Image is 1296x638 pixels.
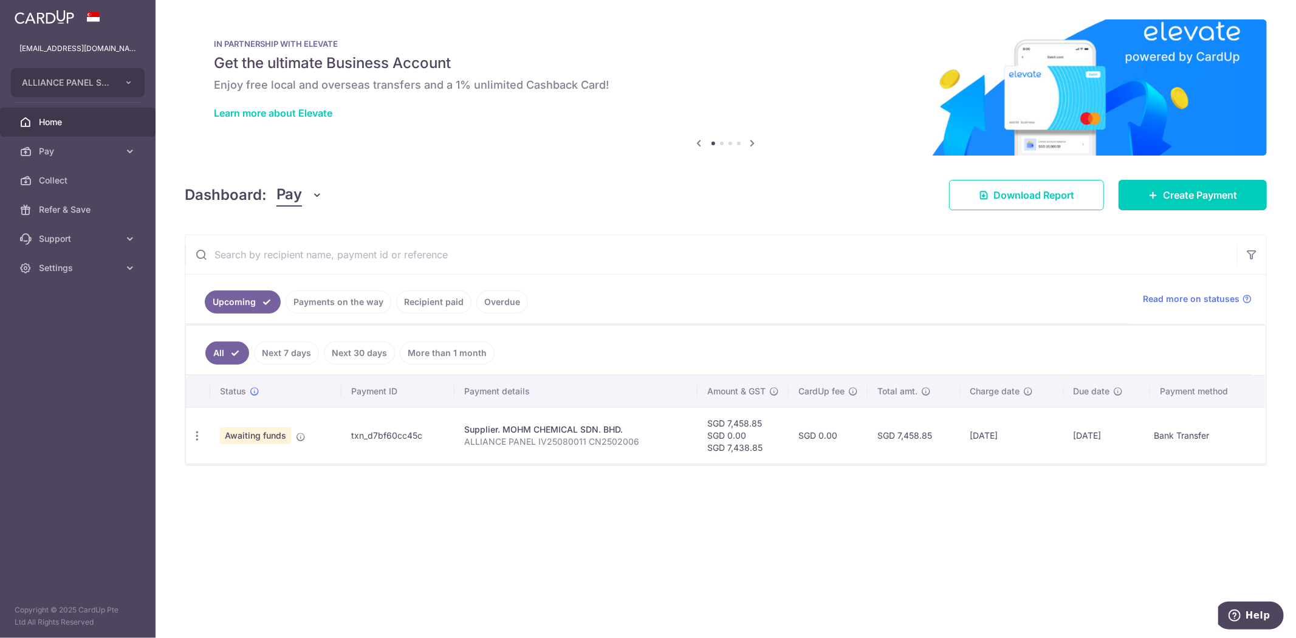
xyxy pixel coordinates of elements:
a: Create Payment [1119,180,1267,210]
span: Read more on statuses [1143,293,1239,305]
span: Settings [39,262,119,274]
span: Pay [276,184,302,207]
span: Awaiting funds [220,427,291,444]
th: Payment ID [341,376,454,407]
td: [DATE] [1064,407,1150,464]
td: [DATE] [961,407,1064,464]
span: translation missing: en.dashboard.dashboard_payments_table.bank_transfer [1154,431,1209,441]
a: Next 30 days [324,341,395,365]
p: IN PARTNERSHIP WITH ELEVATE [214,39,1238,49]
a: More than 1 month [400,341,495,365]
p: [EMAIL_ADDRESS][DOMAIN_NAME] [19,43,136,55]
span: Amount & GST [707,385,766,397]
td: SGD 0.00 [789,407,868,464]
span: Download Report [993,188,1074,202]
a: Payments on the way [286,290,391,314]
button: Pay [276,184,323,207]
h4: Dashboard: [185,184,267,206]
img: Renovation banner [185,19,1267,156]
span: CardUp fee [798,385,845,397]
span: Refer & Save [39,204,119,216]
a: Next 7 days [254,341,319,365]
td: SGD 7,458.85 [868,407,960,464]
a: Download Report [949,180,1104,210]
input: Search by recipient name, payment id or reference [185,235,1237,274]
span: Charge date [970,385,1020,397]
a: Read more on statuses [1143,293,1252,305]
a: All [205,341,249,365]
img: CardUp [15,10,74,24]
div: Supplier. MOHM CHEMICAL SDN. BHD. [464,424,688,436]
a: Recipient paid [396,290,471,314]
button: ALLIANCE PANEL SYSTEM PTE. LTD. [11,68,145,97]
td: SGD 7,458.85 SGD 0.00 SGD 7,438.85 [698,407,789,464]
h5: Get the ultimate Business Account [214,53,1238,73]
span: Collect [39,174,119,187]
a: Learn more about Elevate [214,107,332,119]
span: Status [220,385,246,397]
span: Total amt. [877,385,917,397]
p: ALLIANCE PANEL IV25080011 CN2502006 [464,436,688,448]
span: Create Payment [1163,188,1237,202]
th: Payment details [454,376,698,407]
h6: Enjoy free local and overseas transfers and a 1% unlimited Cashback Card! [214,78,1238,92]
a: Overdue [476,290,528,314]
a: Upcoming [205,290,281,314]
td: txn_d7bf60cc45c [341,407,454,464]
iframe: Opens a widget where you can find more information [1218,602,1284,632]
span: Home [39,116,119,128]
span: Pay [39,145,119,157]
th: Payment method [1150,376,1266,407]
span: Support [39,233,119,245]
span: ALLIANCE PANEL SYSTEM PTE. LTD. [22,77,112,89]
span: Due date [1074,385,1110,397]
